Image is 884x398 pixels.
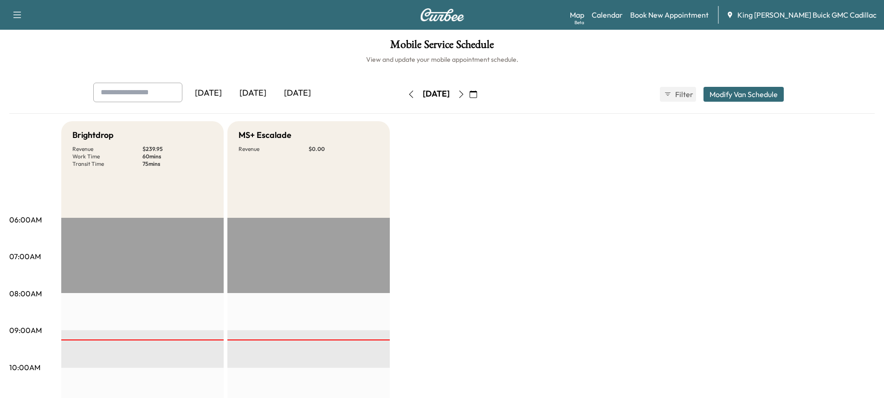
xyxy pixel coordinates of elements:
[275,83,320,104] div: [DATE]
[72,153,142,160] p: Work Time
[703,87,784,102] button: Modify Van Schedule
[9,55,875,64] h6: View and update your mobile appointment schedule.
[239,145,309,153] p: Revenue
[9,288,42,299] p: 08:00AM
[9,39,875,55] h1: Mobile Service Schedule
[72,160,142,168] p: Transit Time
[9,251,41,262] p: 07:00AM
[142,153,213,160] p: 60 mins
[660,87,696,102] button: Filter
[142,160,213,168] p: 75 mins
[423,88,450,100] div: [DATE]
[570,9,584,20] a: MapBeta
[675,89,692,100] span: Filter
[592,9,623,20] a: Calendar
[630,9,709,20] a: Book New Appointment
[574,19,584,26] div: Beta
[239,129,291,142] h5: MS+ Escalade
[72,129,114,142] h5: Brightdrop
[231,83,275,104] div: [DATE]
[420,8,465,21] img: Curbee Logo
[72,145,142,153] p: Revenue
[142,145,213,153] p: $ 239.95
[737,9,877,20] span: King [PERSON_NAME] Buick GMC Cadillac
[186,83,231,104] div: [DATE]
[309,145,379,153] p: $ 0.00
[9,362,40,373] p: 10:00AM
[9,325,42,336] p: 09:00AM
[9,214,42,225] p: 06:00AM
